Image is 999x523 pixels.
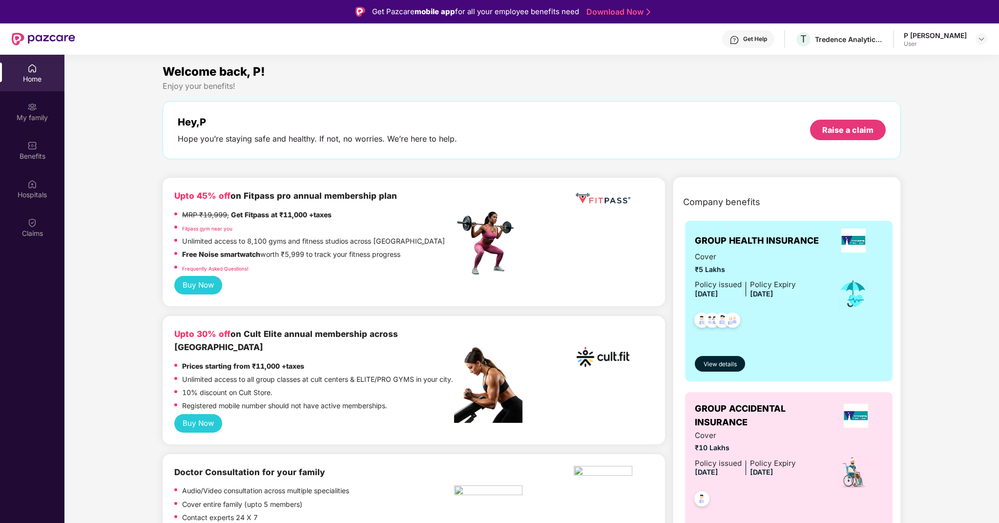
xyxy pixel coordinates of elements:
p: Contact experts 24 X 7 [182,512,258,523]
span: [DATE] [750,290,773,298]
img: svg+xml;base64,PHN2ZyB4bWxucz0iaHR0cDovL3d3dy53My5vcmcvMjAwMC9zdmciIHdpZHRoPSI0OC45MTUiIGhlaWdodD... [700,310,724,334]
img: svg+xml;base64,PHN2ZyBpZD0iSGVscC0zMngzMiIgeG1sbnM9Imh0dHA6Ly93d3cudzMub3JnLzIwMDAvc3ZnIiB3aWR0aD... [729,35,739,45]
p: Cover entire family (upto 5 members) [182,499,303,510]
img: pc2.png [454,347,522,423]
img: New Pazcare Logo [12,33,75,45]
p: Unlimited access to all group classes at cult centers & ELITE/PRO GYMS in your city. [182,374,453,385]
b: Upto 30% off [174,329,230,339]
button: Buy Now [174,276,222,294]
p: worth ₹5,999 to track your fitness progress [182,249,400,260]
img: svg+xml;base64,PHN2ZyB4bWxucz0iaHR0cDovL3d3dy53My5vcmcvMjAwMC9zdmciIHdpZHRoPSI0OC45NDMiIGhlaWdodD... [690,310,714,334]
p: Registered mobile number should not have active memberships. [182,400,387,411]
p: Unlimited access to 8,100 gyms and fitness studios across [GEOGRAPHIC_DATA] [182,236,445,247]
span: GROUP HEALTH INSURANCE [695,234,819,248]
a: Frequently Asked Questions! [182,266,249,272]
img: cult.png [574,328,632,386]
div: Raise a claim [822,125,874,135]
div: P [PERSON_NAME] [904,31,967,40]
div: Tredence Analytics Solutions Private Limited [815,35,883,44]
div: Policy issued [695,279,742,291]
img: physica%20-%20Edited.png [574,466,632,479]
img: svg+xml;base64,PHN2ZyBpZD0iQmVuZWZpdHMiIHhtbG5zPSJodHRwOi8vd3d3LnczLm9yZy8yMDAwL3N2ZyIgd2lkdGg9Ij... [27,141,37,150]
p: 10% discount on Cult Store. [182,387,272,398]
p: Audio/Video consultation across multiple specialities [182,485,349,496]
strong: Prices starting from ₹11,000 +taxes [182,362,304,370]
img: fpp.png [454,209,522,277]
img: svg+xml;base64,PHN2ZyB4bWxucz0iaHR0cDovL3d3dy53My5vcmcvMjAwMC9zdmciIHdpZHRoPSI0OC45NDMiIGhlaWdodD... [690,488,714,512]
del: MRP ₹19,999, [182,210,229,219]
span: ₹10 Lakhs [695,442,796,453]
img: fppp.png [574,189,632,208]
span: [DATE] [695,468,718,476]
img: svg+xml;base64,PHN2ZyBpZD0iSG9tZSIgeG1sbnM9Imh0dHA6Ly93d3cudzMub3JnLzIwMDAvc3ZnIiB3aWR0aD0iMjAiIG... [27,63,37,73]
img: svg+xml;base64,PHN2ZyB4bWxucz0iaHR0cDovL3d3dy53My5vcmcvMjAwMC9zdmciIHdpZHRoPSI0OC45NDMiIGhlaWdodD... [721,310,745,334]
button: View details [695,356,745,372]
span: [DATE] [750,468,773,476]
img: Logo [355,7,365,17]
b: on Fitpass pro annual membership plan [174,190,397,201]
img: icon [837,277,869,310]
span: ₹5 Lakhs [695,264,796,275]
img: insurerLogo [844,404,868,428]
span: T [800,33,807,45]
button: Buy Now [174,414,222,433]
span: [DATE] [695,290,718,298]
div: Hey, P [178,116,457,128]
span: Cover [695,251,796,263]
img: svg+xml;base64,PHN2ZyBpZD0iRHJvcGRvd24tMzJ4MzIiIHhtbG5zPSJodHRwOi8vd3d3LnczLm9yZy8yMDAwL3N2ZyIgd2... [978,35,985,43]
div: Hope you’re staying safe and healthy. If not, no worries. We’re here to help. [178,134,457,144]
div: Get Help [743,35,767,43]
img: svg+xml;base64,PHN2ZyB3aWR0aD0iMjAiIGhlaWdodD0iMjAiIHZpZXdCb3g9IjAgMCAyMCAyMCIgZmlsbD0ibm9uZSIgeG... [27,102,37,112]
div: Enjoy your benefits! [163,81,901,91]
span: View details [704,360,737,369]
div: Get Pazcare for all your employee benefits need [372,6,579,18]
b: on Cult Elite annual membership across [GEOGRAPHIC_DATA] [174,329,398,352]
b: Doctor Consultation for your family [174,467,325,477]
a: Download Now [586,7,647,17]
img: Stroke [646,7,650,17]
span: Cover [695,430,796,441]
span: Company benefits [683,195,760,209]
div: Policy Expiry [750,458,796,469]
div: User [904,40,967,48]
strong: mobile app [415,7,455,16]
div: Policy Expiry [750,279,796,291]
b: Upto 45% off [174,190,230,201]
img: svg+xml;base64,PHN2ZyB4bWxucz0iaHR0cDovL3d3dy53My5vcmcvMjAwMC9zdmciIHdpZHRoPSI0OC45NDMiIGhlaWdodD... [710,310,734,334]
strong: Free Noise smartwatch [182,250,260,258]
img: pngtree-physiotherapy-physiotherapist-rehab-disability-stretching-png-image_6063262.png [454,485,522,498]
span: GROUP ACCIDENTAL INSURANCE [695,402,829,430]
strong: Get Fitpass at ₹11,000 +taxes [231,210,332,219]
img: icon [837,455,871,489]
img: svg+xml;base64,PHN2ZyBpZD0iQ2xhaW0iIHhtbG5zPSJodHRwOi8vd3d3LnczLm9yZy8yMDAwL3N2ZyIgd2lkdGg9IjIwIi... [27,218,37,228]
div: Policy issued [695,458,742,469]
img: insurerLogo [841,229,866,252]
a: Fitpass gym near you [182,226,232,231]
span: Welcome back, P! [163,64,265,79]
img: svg+xml;base64,PHN2ZyBpZD0iSG9zcGl0YWxzIiB4bWxucz0iaHR0cDovL3d3dy53My5vcmcvMjAwMC9zdmciIHdpZHRoPS... [27,179,37,189]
